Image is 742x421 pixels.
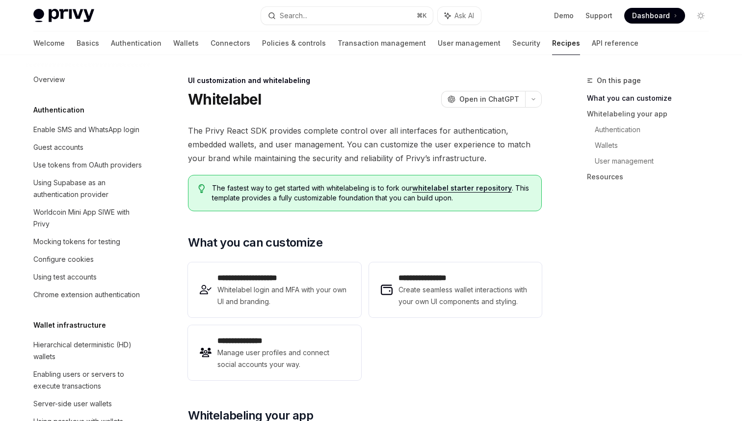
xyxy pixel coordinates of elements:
[33,31,65,55] a: Welcome
[33,177,145,200] div: Using Supabase as an authentication provider
[26,395,151,413] a: Server-side user wallets
[26,174,151,203] a: Using Supabase as an authentication provider
[624,8,685,24] a: Dashboard
[26,156,151,174] a: Use tokens from OAuth providers
[261,7,433,25] button: Search...⌘K
[33,74,65,85] div: Overview
[585,11,612,21] a: Support
[33,159,142,171] div: Use tokens from OAuth providers
[26,203,151,233] a: Worldcoin Mini App SIWE with Privy
[33,236,120,248] div: Mocking tokens for testing
[33,339,145,363] div: Hierarchical deterministic (HD) wallets
[459,94,519,104] span: Open in ChatGPT
[454,11,474,21] span: Ask AI
[26,71,151,88] a: Overview
[412,184,512,193] a: whitelabel starter repository
[595,122,716,138] a: Authentication
[592,31,638,55] a: API reference
[632,11,670,21] span: Dashboard
[188,90,262,108] h1: Whitelabel
[77,31,99,55] a: Basics
[33,9,94,23] img: light logo
[33,206,145,230] div: Worldcoin Mini App SIWE with Privy
[33,141,83,153] div: Guest accounts
[188,235,322,251] span: What you can customize
[595,153,716,169] a: User management
[26,251,151,268] a: Configure cookies
[587,169,716,185] a: Resources
[217,284,349,308] span: Whitelabel login and MFA with your own UI and branding.
[280,10,307,22] div: Search...
[587,106,716,122] a: Whitelabeling your app
[188,76,542,85] div: UI customization and whitelabeling
[188,325,361,380] a: **** **** *****Manage user profiles and connect social accounts your way.
[33,253,94,265] div: Configure cookies
[26,233,151,251] a: Mocking tokens for testing
[262,31,326,55] a: Policies & controls
[417,12,427,20] span: ⌘ K
[188,124,542,165] span: The Privy React SDK provides complete control over all interfaces for authentication, embedded wa...
[33,398,112,410] div: Server-side user wallets
[33,271,97,283] div: Using test accounts
[211,31,250,55] a: Connectors
[26,286,151,304] a: Chrome extension authentication
[338,31,426,55] a: Transaction management
[33,124,139,136] div: Enable SMS and WhatsApp login
[441,91,525,108] button: Open in ChatGPT
[33,289,140,301] div: Chrome extension authentication
[33,319,106,331] h5: Wallet infrastructure
[26,121,151,139] a: Enable SMS and WhatsApp login
[554,11,574,21] a: Demo
[173,31,199,55] a: Wallets
[26,139,151,156] a: Guest accounts
[198,184,205,193] svg: Tip
[212,183,531,203] span: The fastest way to get started with whitelabeling is to fork our . This template provides a fully...
[26,365,151,395] a: Enabling users or servers to execute transactions
[33,104,84,116] h5: Authentication
[398,284,530,308] span: Create seamless wallet interactions with your own UI components and styling.
[111,31,161,55] a: Authentication
[552,31,580,55] a: Recipes
[597,75,641,86] span: On this page
[512,31,540,55] a: Security
[217,347,349,370] span: Manage user profiles and connect social accounts your way.
[26,268,151,286] a: Using test accounts
[369,262,542,317] a: **** **** **** *Create seamless wallet interactions with your own UI components and styling.
[438,7,481,25] button: Ask AI
[587,90,716,106] a: What you can customize
[693,8,709,24] button: Toggle dark mode
[33,368,145,392] div: Enabling users or servers to execute transactions
[438,31,501,55] a: User management
[595,138,716,153] a: Wallets
[26,336,151,365] a: Hierarchical deterministic (HD) wallets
